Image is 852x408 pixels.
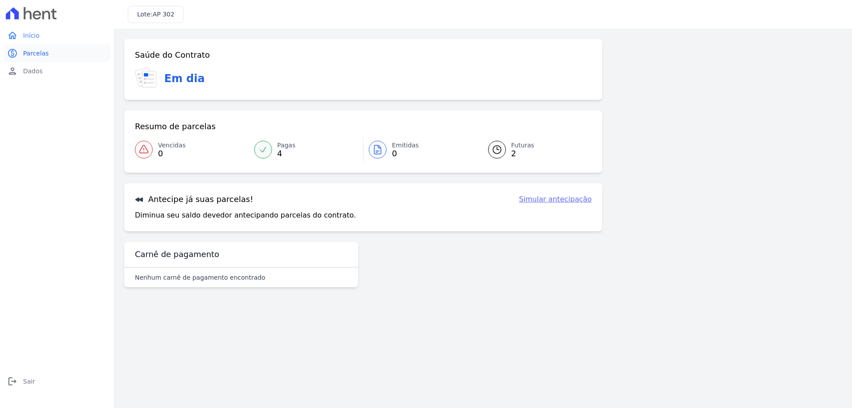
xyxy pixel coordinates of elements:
[135,137,249,162] a: Vencidas 0
[392,150,419,157] span: 0
[392,141,419,150] span: Emitidas
[511,150,534,157] span: 2
[511,141,534,150] span: Futuras
[7,66,18,76] i: person
[519,194,592,205] a: Simular antecipação
[135,210,356,221] p: Diminua seu saldo devedor antecipando parcelas do contrato.
[135,194,253,205] h3: Antecipe já suas parcelas!
[23,49,49,58] span: Parcelas
[7,376,18,387] i: logout
[153,11,174,18] span: AP 302
[4,44,110,62] a: paidParcelas
[7,48,18,59] i: paid
[4,62,110,80] a: personDados
[135,273,265,282] p: Nenhum carnê de pagamento encontrado
[4,27,110,44] a: homeInício
[4,372,110,390] a: logoutSair
[164,71,205,87] h3: Em dia
[7,30,18,41] i: home
[277,150,296,157] span: 4
[477,137,592,162] a: Futuras 2
[158,150,185,157] span: 0
[363,137,477,162] a: Emitidas 0
[135,50,210,60] h3: Saúde do Contrato
[23,67,43,75] span: Dados
[137,10,174,19] h3: Lote:
[23,377,35,386] span: Sair
[249,137,363,162] a: Pagas 4
[135,121,216,132] h3: Resumo de parcelas
[135,249,219,260] h3: Carnê de pagamento
[158,141,185,150] span: Vencidas
[277,141,296,150] span: Pagas
[23,31,39,40] span: Início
